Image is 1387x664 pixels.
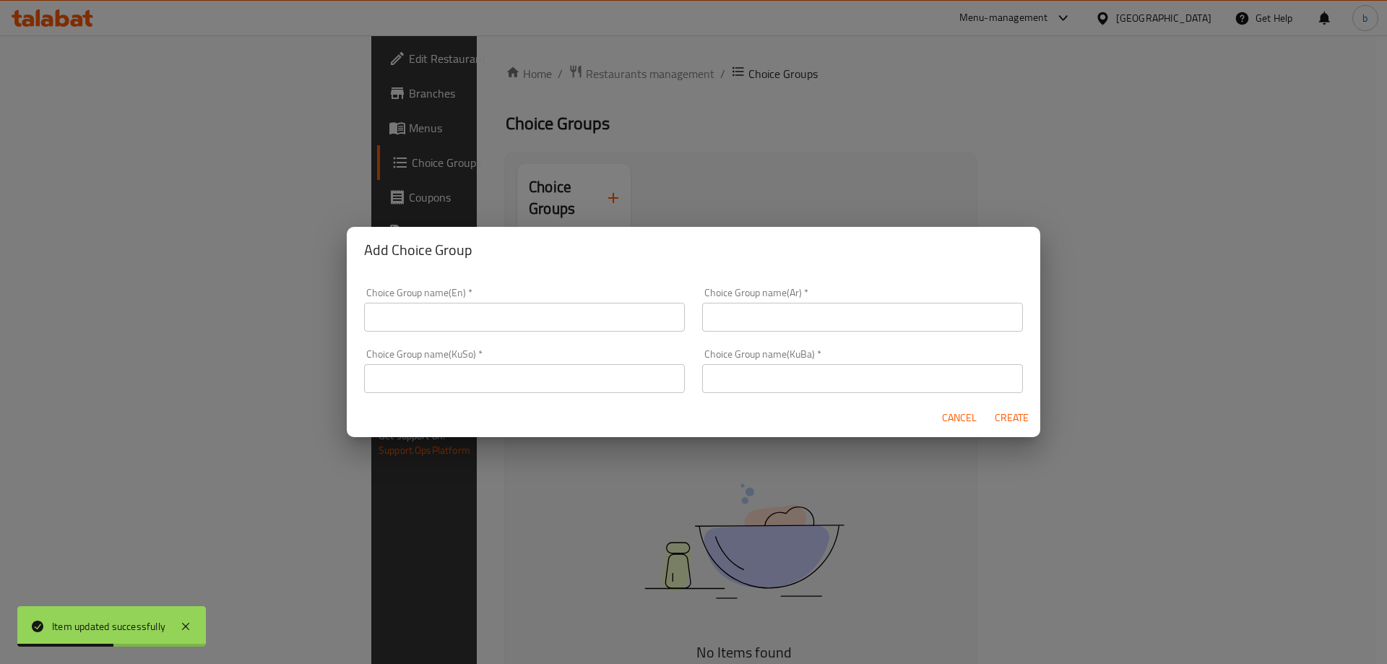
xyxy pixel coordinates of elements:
h2: Add Choice Group [364,238,1023,262]
input: Please enter Choice Group name(KuBa) [702,364,1023,393]
div: Item updated successfully [52,618,165,634]
span: Cancel [942,409,977,427]
button: Create [988,405,1034,431]
span: Create [994,409,1029,427]
input: Please enter Choice Group name(en) [364,303,685,332]
input: Please enter Choice Group name(KuSo) [364,364,685,393]
button: Cancel [936,405,982,431]
input: Please enter Choice Group name(ar) [702,303,1023,332]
